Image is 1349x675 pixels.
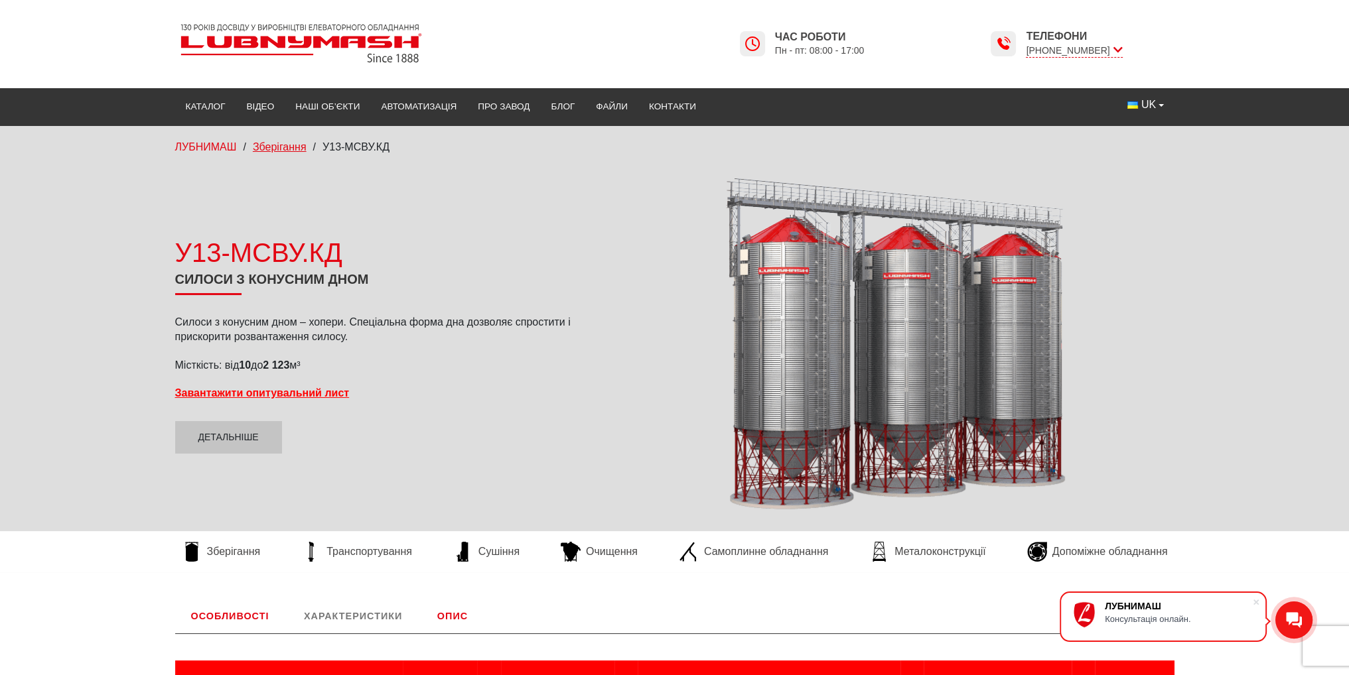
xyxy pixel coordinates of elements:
a: Транспортування [295,542,419,562]
p: Місткість: від до м³ [175,358,580,373]
a: Особливості [175,599,285,633]
span: Зберігання [207,544,261,559]
a: Очищення [554,542,644,562]
button: UK [1117,92,1174,117]
img: Lubnymash [175,19,427,68]
span: Час роботи [775,30,865,44]
a: Допоміжне обладнання [1021,542,1174,562]
span: Допоміжне обладнання [1052,544,1168,559]
a: Блог [540,92,585,121]
img: Lubnymash time icon [995,36,1011,52]
span: Пн - пт: 08:00 - 17:00 [775,44,865,57]
a: Наші об’єкти [285,92,370,121]
span: / [313,141,316,153]
div: ЛУБНИМАШ [1105,601,1252,611]
a: Файли [585,92,638,121]
span: У13-МСВУ.КД [322,141,390,153]
a: ЛУБНИМАШ [175,141,237,153]
div: Консультація онлайн. [1105,614,1252,624]
span: Телефони [1026,29,1122,44]
span: UK [1141,97,1156,112]
span: Сушіння [478,544,520,559]
span: [PHONE_NUMBER] [1026,44,1122,58]
img: Українська [1127,101,1138,109]
a: Автоматизація [370,92,467,121]
span: / [243,141,246,153]
a: Металоконструкції [863,542,992,562]
a: Зберігання [175,542,267,562]
a: Сушіння [447,542,526,562]
p: Силоси з конусним дном – хопери. Спеціальна форма дна дозволяє спростити і прискорити розвантажен... [175,315,580,345]
a: Контакти [638,92,707,121]
a: Про завод [467,92,540,121]
span: Очищення [586,544,638,559]
a: Детальніше [175,421,282,454]
a: Опис [421,599,484,633]
a: Характеристики [288,599,418,633]
h1: Силоси з конусним дном [175,271,580,295]
strong: 2 123 [263,359,289,371]
a: Зберігання [253,141,307,153]
div: У13-МСВУ.КД [175,234,580,271]
strong: 10 [239,359,251,371]
a: Каталог [175,92,236,121]
a: Завантажити опитувальний лист [175,387,350,399]
img: Lubnymash time icon [745,36,760,52]
span: Металоконструкції [894,544,985,559]
span: Транспортування [326,544,412,559]
a: Відео [236,92,285,121]
span: Самоплинне обладнання [704,544,828,559]
a: Самоплинне обладнання [672,542,835,562]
